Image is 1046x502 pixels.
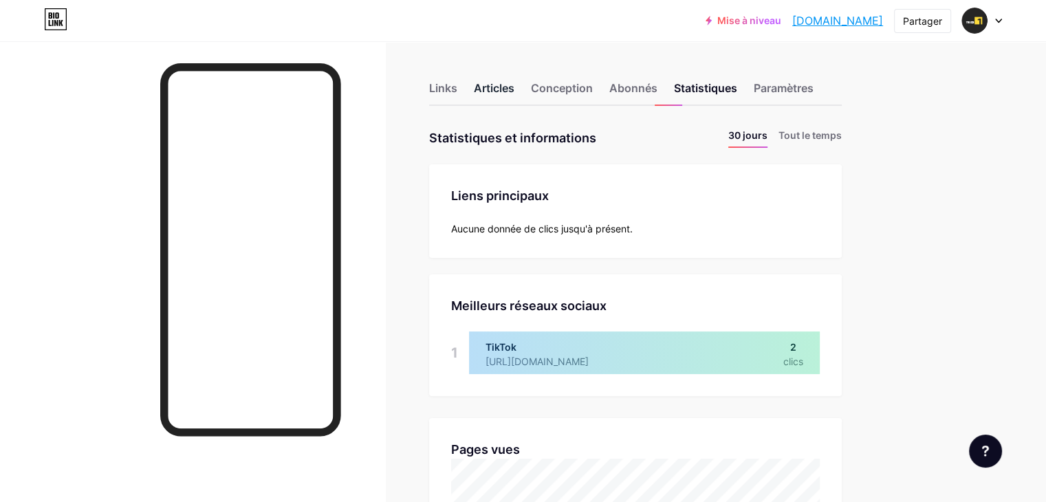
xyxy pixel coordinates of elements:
[717,14,781,26] font: Mise à niveau
[451,188,549,203] font: Liens principaux
[961,8,988,34] img: le_trucker
[429,131,596,145] font: Statistiques et informations
[674,81,737,95] font: Statistiques
[451,223,633,234] font: Aucune donnée de clics jusqu'à présent.
[531,81,593,95] font: Conception
[609,81,657,95] font: Abonnés
[792,12,883,29] a: [DOMAIN_NAME]
[792,14,883,28] font: [DOMAIN_NAME]
[474,81,514,95] font: Articles
[451,298,607,313] font: Meilleurs réseaux sociaux
[429,81,457,95] font: Links
[903,15,942,27] font: Partager
[754,81,814,95] font: Paramètres
[451,345,458,361] font: 1
[451,442,520,457] font: Pages vues
[728,129,767,141] font: 30 jours
[778,129,842,141] font: Tout le temps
